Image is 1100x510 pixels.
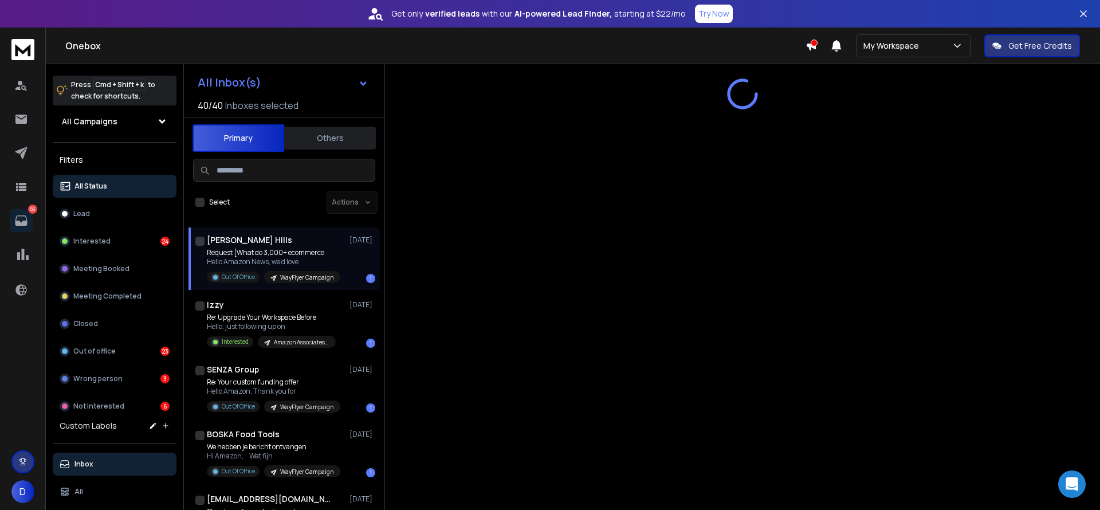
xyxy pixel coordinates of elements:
[984,34,1080,57] button: Get Free Credits
[62,116,117,127] h1: All Campaigns
[160,237,170,246] div: 24
[53,480,176,503] button: All
[65,39,806,53] h1: Onebox
[425,8,480,19] strong: verified leads
[207,313,336,322] p: Re: Upgrade Your Workspace Before
[160,402,170,411] div: 6
[514,8,612,19] strong: AI-powered Lead Finder,
[71,79,155,102] p: Press to check for shortcuts.
[73,347,116,356] p: Out of office
[222,338,249,346] p: Interested
[207,299,224,311] h1: Izzy
[53,110,176,133] button: All Campaigns
[60,420,117,431] h3: Custom Labels
[698,8,729,19] p: Try Now
[863,40,924,52] p: My Workspace
[349,495,375,504] p: [DATE]
[207,234,292,246] h1: [PERSON_NAME] Hills
[53,202,176,225] button: Lead
[280,273,333,282] p: WayFlyer Campaign
[274,338,329,347] p: Amazon Associates Campaign
[207,429,280,440] h1: BOSKA Food Tools
[366,468,375,477] div: 1
[73,292,142,301] p: Meeting Completed
[1008,40,1072,52] p: Get Free Credits
[222,402,255,411] p: Out Of Office
[222,273,255,281] p: Out Of Office
[225,99,298,112] h3: Inboxes selected
[207,257,340,266] p: Hello Amazon News, we’d love
[53,230,176,253] button: Interested24
[366,403,375,413] div: 1
[349,300,375,309] p: [DATE]
[53,340,176,363] button: Out of office23
[209,198,230,207] label: Select
[28,205,37,214] p: 56
[366,274,375,283] div: 1
[53,453,176,476] button: Inbox
[53,175,176,198] button: All Status
[188,71,378,94] button: All Inbox(s)
[207,364,259,375] h1: SENZA Group
[207,442,340,452] p: We hebben je bericht ontvangen
[73,374,123,383] p: Wrong person
[73,402,124,411] p: Not Interested
[207,452,340,461] p: Hi Amazon, Wat fijn
[11,480,34,503] button: D
[160,374,170,383] div: 3
[366,339,375,348] div: 1
[349,365,375,374] p: [DATE]
[280,468,333,476] p: WayFlyer Campaign
[207,387,340,396] p: Hello Amazon, Thank you for
[53,395,176,418] button: Not Interested6
[695,5,733,23] button: Try Now
[74,487,83,496] p: All
[53,285,176,308] button: Meeting Completed
[192,124,284,152] button: Primary
[207,493,333,505] h1: [EMAIL_ADDRESS][DOMAIN_NAME]
[284,125,376,151] button: Others
[1058,470,1086,498] div: Open Intercom Messenger
[222,467,255,476] p: Out Of Office
[207,248,340,257] p: Request [What do 3,000+ ecommerce
[53,257,176,280] button: Meeting Booked
[280,403,333,411] p: WayFlyer Campaign
[53,312,176,335] button: Closed
[74,460,93,469] p: Inbox
[349,430,375,439] p: [DATE]
[10,209,33,232] a: 56
[391,8,686,19] p: Get only with our starting at $22/mo
[74,182,107,191] p: All Status
[93,78,146,91] span: Cmd + Shift + k
[207,322,336,331] p: Hello, just following up on
[53,152,176,168] h3: Filters
[198,99,223,112] span: 40 / 40
[207,378,340,387] p: Re: Your custom funding offer
[198,77,261,88] h1: All Inbox(s)
[73,209,90,218] p: Lead
[53,367,176,390] button: Wrong person3
[73,319,98,328] p: Closed
[73,264,129,273] p: Meeting Booked
[73,237,111,246] p: Interested
[349,236,375,245] p: [DATE]
[11,39,34,60] img: logo
[160,347,170,356] div: 23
